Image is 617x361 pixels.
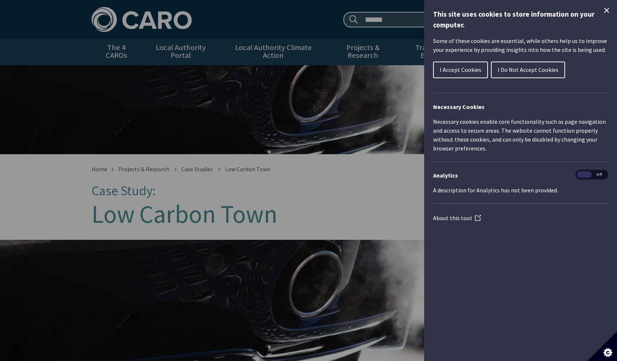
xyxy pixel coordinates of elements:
span: I Do Not Accept Cookies [498,66,558,73]
p: Some of these cookies are essential, while others help us to improve your experience by providing... [433,36,608,54]
button: I Do Not Accept Cookies [491,62,565,78]
span: On [577,171,592,178]
h1: This site uses cookies to store information on your computer. [433,9,608,30]
span: I Accept Cookies [440,66,481,73]
p: Necessary cookies enable core functionality such as page navigation and access to secure areas. T... [433,117,608,153]
button: Set cookie preferences [587,331,617,361]
a: About this tool [433,214,481,222]
h2: Necessary Cookies [433,102,608,111]
h3: Analytics [433,171,608,180]
span: Off [592,171,607,178]
p: A description for Analytics has not been provided. [433,186,608,195]
button: Close Cookie Control [602,6,611,15]
button: I Accept Cookies [433,62,488,78]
